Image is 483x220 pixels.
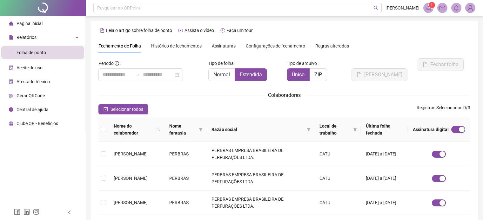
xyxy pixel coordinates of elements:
span: gift [9,121,13,126]
span: bell [453,5,459,11]
span: Registros Selecionados [417,105,462,110]
span: mail [439,5,445,11]
span: audit [9,66,13,70]
span: info-circle [115,61,119,66]
span: Atestado técnico [17,79,50,84]
span: Faça um tour [226,28,253,33]
span: Página inicial [17,21,43,26]
span: : 0 / 3 [417,104,470,114]
span: linkedin [23,209,30,215]
span: Regras alteradas [315,44,349,48]
span: home [9,21,13,26]
span: Único [292,72,305,78]
span: filter [199,128,203,131]
span: Folha de ponto [17,50,46,55]
span: ZIP [314,72,322,78]
span: Assinatura digital [413,126,449,133]
span: [PERSON_NAME] [114,200,148,205]
span: to [135,72,140,77]
td: CATU [314,166,361,191]
span: info-circle [9,107,13,112]
button: Fechar folha [418,58,464,71]
span: history [220,28,225,33]
td: PERBRAS EMPRESA BRASILEIRA DE PERFURAÇÕES LTDA. [206,166,314,191]
span: [PERSON_NAME] [386,4,419,11]
span: Período [98,61,114,66]
span: search [157,128,160,131]
td: PERBRAS [164,166,206,191]
td: CATU [314,142,361,166]
span: Local de trabalho [319,123,351,136]
span: filter [305,125,312,134]
span: left [67,210,72,215]
span: Assista o vídeo [184,28,214,33]
span: Configurações de fechamento [246,44,305,48]
span: notification [426,5,431,11]
span: facebook [14,209,20,215]
td: CATU [314,191,361,215]
span: Assinaturas [212,44,236,48]
td: [DATE] a [DATE] [361,166,408,191]
span: Razão social [211,126,304,133]
span: file [9,35,13,40]
span: file-text [100,28,104,33]
span: Tipo de arquivo [287,60,317,67]
span: solution [9,79,13,84]
iframe: Intercom live chat [461,198,477,214]
th: Última folha fechada [361,117,408,142]
span: [PERSON_NAME] [114,151,148,156]
span: filter [353,128,357,131]
span: Nome fantasia [169,123,196,136]
span: Colaboradores [268,92,301,98]
span: filter [198,121,204,138]
td: [DATE] a [DATE] [361,142,408,166]
span: Nome do colaborador [114,123,154,136]
span: check-square [104,107,108,111]
td: PERBRAS [164,191,206,215]
span: search [373,6,378,10]
span: Selecionar todos [111,106,143,113]
sup: 1 [429,2,435,8]
td: PERBRAS EMPRESA BRASILEIRA DE PERFURAÇÕES LTDA. [206,191,314,215]
span: Leia o artigo sobre folha de ponto [106,28,172,33]
span: instagram [33,209,39,215]
span: Gerar QRCode [17,93,45,98]
span: Clube QR - Beneficios [17,121,58,126]
span: Fechamento de Folha [98,43,141,48]
span: filter [352,121,358,138]
img: 4343 [466,3,475,13]
span: Aceite de uso [17,65,43,70]
span: 1 [431,3,433,7]
span: qrcode [9,93,13,98]
td: PERBRAS EMPRESA BRASILEIRA DE PERFURAÇÕES LTDA. [206,142,314,166]
span: Relatórios [17,35,37,40]
span: youtube [178,28,183,33]
span: Normal [213,72,230,78]
span: filter [307,128,311,131]
button: [PERSON_NAME] [352,68,407,81]
button: Selecionar todos [98,104,148,114]
td: [DATE] a [DATE] [361,191,408,215]
span: Histórico de fechamentos [151,43,202,48]
td: PERBRAS [164,142,206,166]
span: Tipo de folha [208,60,234,67]
span: search [155,121,162,138]
span: Central de ajuda [17,107,49,112]
span: [PERSON_NAME] [114,176,148,181]
span: swap-right [135,72,140,77]
span: Estendida [240,72,262,78]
